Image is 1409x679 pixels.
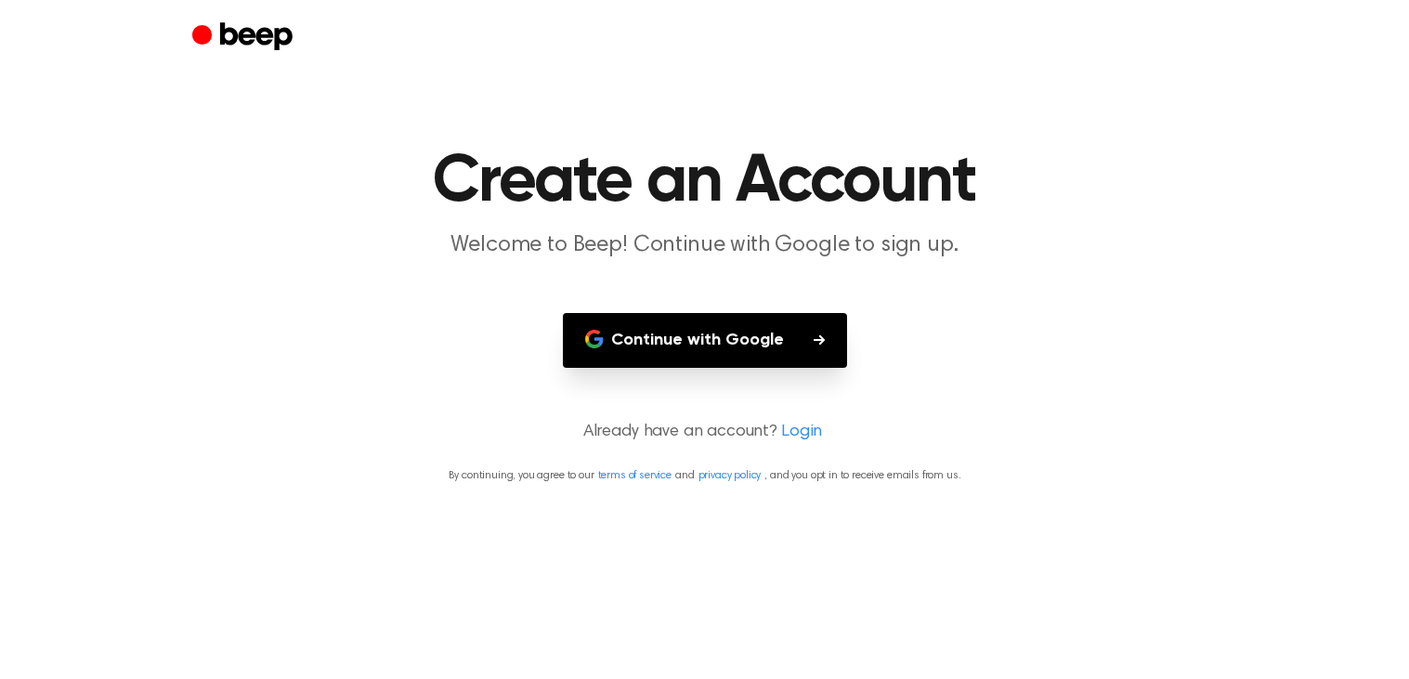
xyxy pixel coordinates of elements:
[192,20,297,56] a: Beep
[22,467,1387,484] p: By continuing, you agree to our and , and you opt in to receive emails from us.
[698,470,762,481] a: privacy policy
[781,420,822,445] a: Login
[22,420,1387,445] p: Already have an account?
[348,230,1062,261] p: Welcome to Beep! Continue with Google to sign up.
[563,313,847,368] button: Continue with Google
[598,470,672,481] a: terms of service
[229,149,1181,215] h1: Create an Account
